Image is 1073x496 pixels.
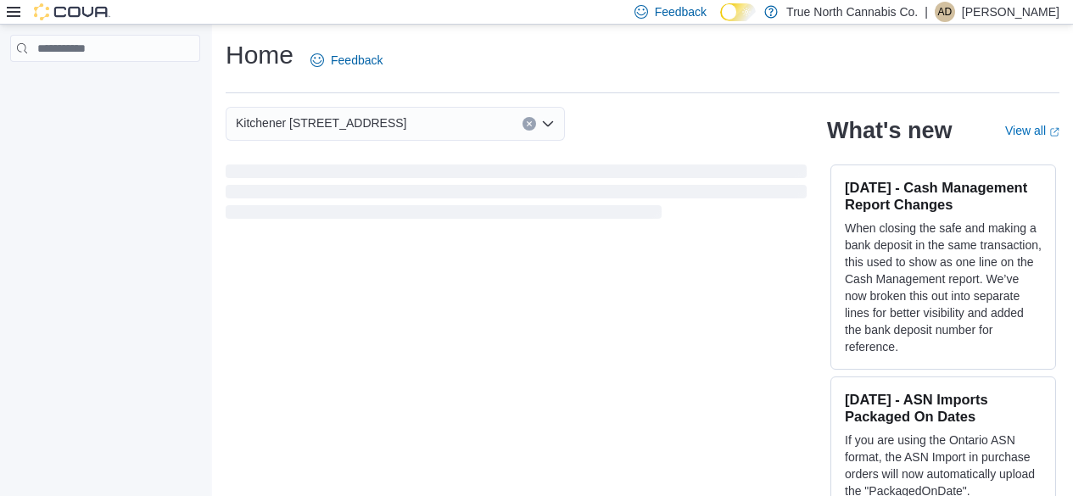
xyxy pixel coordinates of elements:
p: True North Cannabis Co. [786,2,918,22]
p: | [925,2,928,22]
div: Alexander Davidd [935,2,955,22]
nav: Complex example [10,65,200,106]
input: Dark Mode [720,3,756,21]
span: Loading [226,168,807,222]
span: AD [938,2,953,22]
a: Feedback [304,43,389,77]
h1: Home [226,38,293,72]
p: [PERSON_NAME] [962,2,1059,22]
a: View allExternal link [1005,124,1059,137]
span: Kitchener [STREET_ADDRESS] [236,113,407,133]
span: Dark Mode [720,21,721,22]
span: Feedback [331,52,383,69]
button: Clear input [523,117,536,131]
h3: [DATE] - ASN Imports Packaged On Dates [845,391,1042,425]
img: Cova [34,3,110,20]
h2: What's new [827,117,952,144]
span: Feedback [655,3,707,20]
p: When closing the safe and making a bank deposit in the same transaction, this used to show as one... [845,220,1042,355]
svg: External link [1049,127,1059,137]
h3: [DATE] - Cash Management Report Changes [845,179,1042,213]
button: Open list of options [541,117,555,131]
